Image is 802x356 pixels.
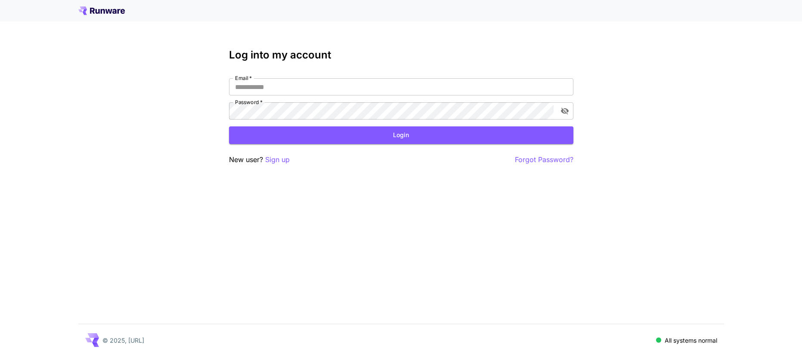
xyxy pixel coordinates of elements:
button: Login [229,126,573,144]
label: Email [235,74,252,82]
label: Password [235,98,263,106]
button: toggle password visibility [557,103,573,119]
p: New user? [229,154,290,165]
p: All systems normal [665,336,717,345]
p: © 2025, [URL] [102,336,144,345]
button: Sign up [265,154,290,165]
button: Forgot Password? [515,154,573,165]
h3: Log into my account [229,49,573,61]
